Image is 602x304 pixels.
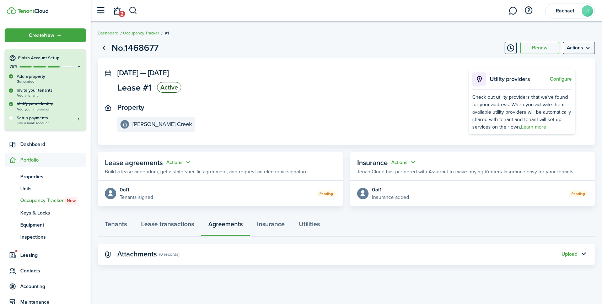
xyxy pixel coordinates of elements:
[5,219,86,231] a: Equipment
[506,2,520,20] a: Messaging
[117,103,144,112] panel-main-title: Property
[292,215,327,237] a: Utilities
[140,67,146,78] span: —
[134,215,201,237] a: Lease transactions
[129,5,138,17] button: Search
[5,195,86,207] a: Occupancy TrackerNew
[472,93,572,131] div: Check out utility providers that we've found for your address. When you activate them, available ...
[522,5,534,17] button: Open resource center
[5,231,86,243] a: Inspections
[157,82,181,93] status: Active
[17,115,82,125] a: Setup paymentsLink a bank account
[20,251,86,259] span: Leasing
[98,30,118,36] a: Dashboard
[505,42,517,54] button: Timeline
[166,158,192,167] button: Open menu
[357,157,388,168] span: Insurance
[20,209,86,217] span: Keys & Locks
[105,157,163,168] span: Lease agreements
[5,49,86,70] button: Finish Account Setup75%
[20,221,86,229] span: Equipment
[117,250,157,258] panel-main-title: Attachments
[18,55,82,61] h4: Finish Account Setup
[520,42,559,54] button: Renew
[391,158,417,167] button: Actions
[20,185,86,192] span: Units
[5,73,86,130] div: Finish Account Setup75%
[372,194,409,201] p: Insurance added
[98,215,134,237] a: Tenants
[159,251,179,257] panel-main-subtitle: (0 records)
[117,67,138,78] span: [DATE]
[577,248,590,260] button: Toggle accordion
[20,283,86,290] span: Accounting
[5,207,86,219] a: Keys & Locks
[5,28,86,42] button: Open menu
[561,251,577,257] button: Upload
[148,67,169,78] span: [DATE]
[120,194,153,201] p: Tenants signed
[123,30,159,36] a: Occupancy Tracker
[569,190,588,197] status: Pending
[20,197,86,205] span: Occupancy Tracker
[317,190,336,197] status: Pending
[17,121,82,125] span: Link a bank account
[9,64,18,70] p: 75%
[110,2,124,20] a: Notifications
[29,33,54,38] span: Create New
[94,4,107,17] button: Open sidebar
[550,76,572,82] button: Configure
[165,30,169,36] span: #1
[563,42,595,54] button: Open menu
[391,158,417,167] button: Open menu
[20,173,86,180] span: Properties
[5,183,86,195] a: Units
[166,158,192,167] button: Actions
[582,5,593,17] avatar-text: R
[20,156,86,164] span: Portfolio
[357,168,575,175] p: TenantCloud has partnered with Assurant to make buying Renters Insurance easy for your tenants.
[133,121,192,127] e-details-info-title: [PERSON_NAME] Creek
[550,9,579,13] span: Rachael
[112,41,158,55] h1: No.1468677
[490,75,548,83] p: Utility providers
[17,115,82,121] h5: Setup payments
[98,42,110,54] a: Go back
[20,233,86,241] span: Inspections
[372,186,409,194] div: 0 of 1
[105,168,309,175] p: Build a lease addendum, get a state-specific agreement, and request an electronic signature.
[120,186,153,194] div: 0 of 1
[5,137,86,151] a: Dashboard
[7,7,16,14] img: TenantCloud
[17,9,48,13] img: TenantCloud
[20,141,86,148] span: Dashboard
[5,170,86,183] a: Properties
[117,83,152,92] span: Lease #1
[67,197,76,204] span: New
[20,267,86,275] span: Contacts
[250,215,292,237] a: Insurance
[563,42,595,54] menu-btn: Actions
[521,123,546,131] a: Learn more
[119,11,125,17] span: 2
